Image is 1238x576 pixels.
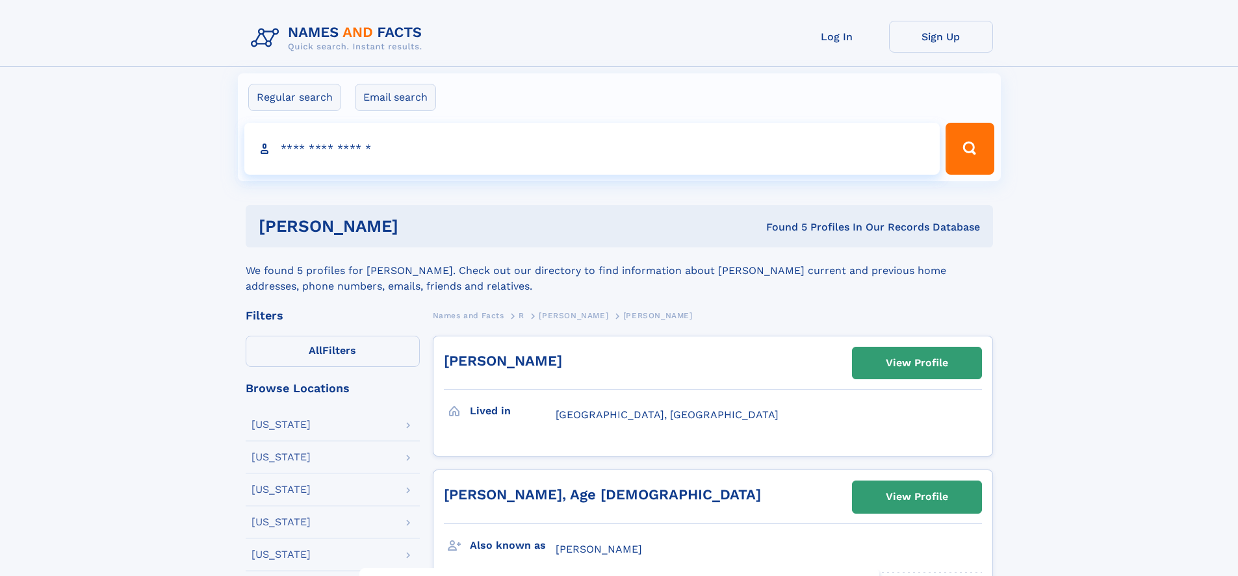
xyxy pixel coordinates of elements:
label: Filters [246,336,420,367]
div: Filters [246,310,420,321]
input: search input [244,123,940,175]
div: [US_STATE] [251,517,311,527]
h3: Also known as [470,534,556,557]
div: [US_STATE] [251,484,311,495]
div: We found 5 profiles for [PERSON_NAME]. Check out our directory to find information about [PERSON_... [246,247,993,294]
span: All [309,344,322,357]
a: [PERSON_NAME], Age [DEMOGRAPHIC_DATA] [444,486,761,503]
a: [PERSON_NAME] [539,307,608,323]
a: View Profile [853,481,981,512]
label: Email search [355,84,436,111]
a: Log In [785,21,889,53]
a: Names and Facts [433,307,504,323]
a: Sign Up [889,21,993,53]
div: View Profile [886,348,948,378]
div: Browse Locations [246,382,420,394]
div: [US_STATE] [251,419,311,430]
span: R [519,311,524,320]
a: R [519,307,524,323]
h1: [PERSON_NAME] [259,218,582,234]
span: [PERSON_NAME] [539,311,608,320]
span: [GEOGRAPHIC_DATA], [GEOGRAPHIC_DATA] [556,408,779,421]
img: Logo Names and Facts [246,21,433,56]
div: Found 5 Profiles In Our Records Database [582,220,980,234]
button: Search Button [946,123,994,175]
div: View Profile [886,482,948,512]
span: [PERSON_NAME] [623,311,693,320]
a: [PERSON_NAME] [444,353,562,369]
div: [US_STATE] [251,452,311,462]
a: View Profile [853,347,981,379]
h3: Lived in [470,400,556,422]
div: [US_STATE] [251,549,311,560]
span: [PERSON_NAME] [556,543,642,555]
label: Regular search [248,84,341,111]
